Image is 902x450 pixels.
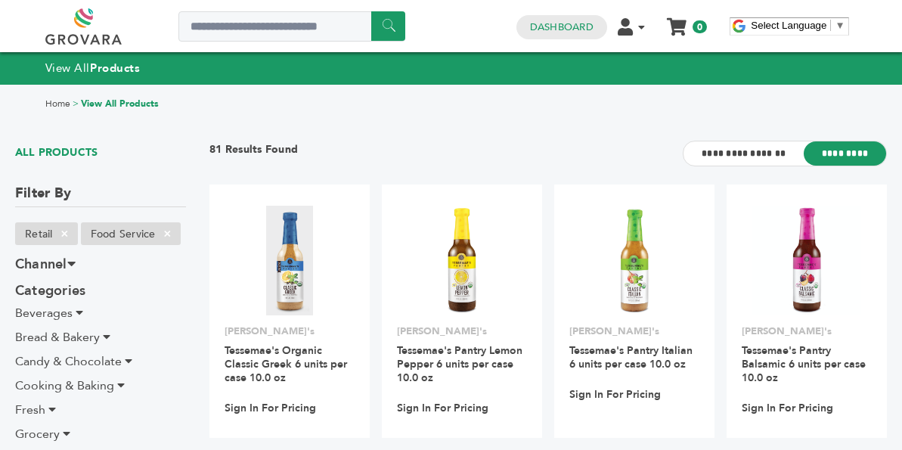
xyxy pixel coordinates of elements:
h3: Categories [15,278,186,304]
li: Food Service [81,222,181,245]
span: Bread & Bakery [15,329,100,346]
a: Sign In For Pricing [569,388,661,402]
a: Select Language​ [751,20,845,31]
a: Sign In For Pricing [742,402,833,415]
span: 0 [693,20,707,33]
strong: Products [90,61,140,76]
img: Tessemae's Pantry Lemon Pepper 6 units per case 10.0 oz [408,206,517,315]
a: Home [45,98,70,110]
a: Tessemae's Pantry Lemon Pepper 6 units per case 10.0 oz [397,343,522,385]
a: View All Products [81,98,159,110]
span: × [155,225,180,243]
h3: Filter By [15,184,186,206]
a: View AllProducts [45,61,141,76]
span: Select Language [751,20,826,31]
a: My Cart [668,14,686,29]
p: [PERSON_NAME]'s [742,324,872,338]
img: Tessemae's Pantry Italian 6 units per case 10.0 oz [580,206,690,315]
p: [PERSON_NAME]'s [397,324,527,338]
h3: 81 Results Found [209,142,298,166]
h1: ALL PRODUCTS [15,141,186,165]
span: Fresh [15,402,45,418]
span: ▼ [835,20,845,31]
a: Tessemae's Organic Classic Greek 6 units per case 10.0 oz [225,343,347,385]
a: Dashboard [530,20,594,34]
img: Tessemae's Organic Classic Greek 6 units per case 10.0 oz [266,206,313,315]
span: Candy & Chocolate [15,353,122,370]
input: Search a product or brand... [178,11,405,42]
a: Sign In For Pricing [397,402,488,415]
span: Beverages [15,305,73,321]
a: Sign In For Pricing [225,402,316,415]
span: Cooking & Baking [15,377,114,394]
a: Tessemae's Pantry Balsamic 6 units per case 10.0 oz [742,343,866,385]
img: Tessemae's Pantry Balsamic 6 units per case 10.0 oz [752,206,862,315]
li: Retail [15,222,78,245]
h3: Channel [15,251,186,278]
p: [PERSON_NAME]'s [569,324,699,338]
span: × [52,225,77,243]
a: Tessemae's Pantry Italian 6 units per case 10.0 oz [569,343,693,371]
span: Grocery [15,426,60,442]
p: [PERSON_NAME]'s [225,324,355,338]
span: > [73,98,79,110]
